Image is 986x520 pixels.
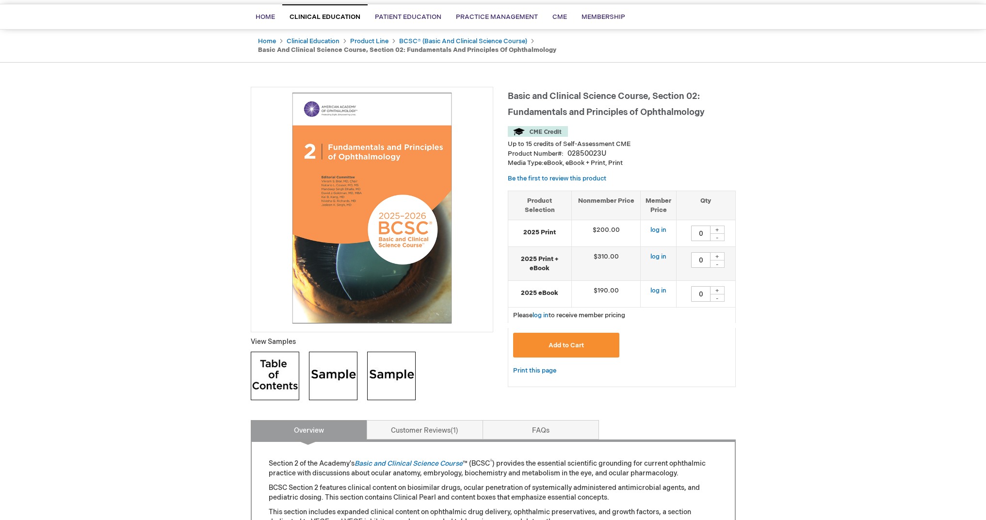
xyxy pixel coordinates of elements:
input: Qty [691,252,711,268]
a: Home [258,37,276,45]
td: $190.00 [571,281,641,308]
div: - [710,294,725,302]
span: Clinical Education [290,13,360,21]
td: $200.00 [571,220,641,247]
a: log in [650,253,666,260]
span: Please to receive member pricing [513,311,625,319]
img: CME Credit [508,126,568,137]
strong: 2025 Print [513,228,566,237]
img: Basic and Clinical Science Course, Section 02: Fundamentals and Principles of Ophthalmology [256,92,488,324]
span: CME [552,13,567,21]
span: Home [256,13,275,21]
span: 1 [451,426,458,435]
div: + [710,252,725,260]
a: Overview [251,420,367,439]
sup: ® [490,459,492,465]
strong: 2025 Print + eBook [513,255,566,273]
a: Product Line [350,37,388,45]
span: Basic and Clinical Science Course, Section 02: Fundamentals and Principles of Ophthalmology [508,91,705,117]
a: Clinical Education [287,37,339,45]
strong: Product Number [508,150,564,158]
a: FAQs [483,420,599,439]
th: Nonmember Price [571,191,641,220]
div: 02850023U [567,149,606,159]
th: Member Price [641,191,677,220]
img: Click to view [367,352,416,400]
a: Customer Reviews1 [367,420,483,439]
strong: Media Type: [508,159,544,167]
a: Print this page [513,365,556,377]
th: Qty [677,191,735,220]
span: Practice Management [456,13,538,21]
strong: Basic and Clinical Science Course, Section 02: Fundamentals and Principles of Ophthalmology [258,46,556,54]
th: Product Selection [508,191,572,220]
p: View Samples [251,337,493,347]
p: Section 2 of the Academy's ™ (BCSC ) provides the essential scientific grounding for current opht... [269,459,718,478]
a: log in [650,226,666,234]
p: BCSC Section 2 features clinical content on biosimilar drugs, ocular penetration of systemically ... [269,483,718,503]
a: Be the first to review this product [508,175,606,182]
img: Click to view [309,352,357,400]
span: Patient Education [375,13,441,21]
li: Up to 15 credits of Self-Assessment CME [508,140,736,149]
div: - [710,260,725,268]
strong: 2025 eBook [513,289,566,298]
input: Qty [691,286,711,302]
td: $310.00 [571,247,641,281]
img: Click to view [251,352,299,400]
div: + [710,286,725,294]
div: - [710,233,725,241]
a: log in [533,311,549,319]
a: Basic and Clinical Science Course [355,459,463,468]
div: + [710,226,725,234]
button: Add to Cart [513,333,620,357]
a: BCSC® (Basic and Clinical Science Course) [399,37,527,45]
a: log in [650,287,666,294]
span: Add to Cart [549,341,584,349]
input: Qty [691,226,711,241]
span: Membership [582,13,625,21]
p: eBook, eBook + Print, Print [508,159,736,168]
